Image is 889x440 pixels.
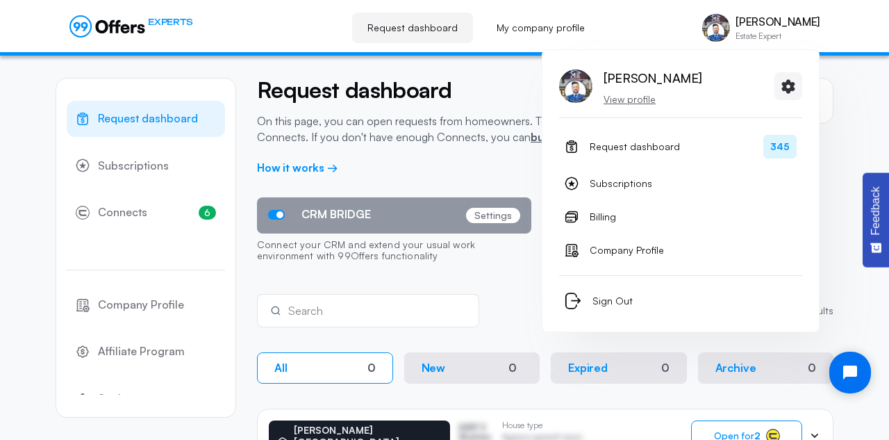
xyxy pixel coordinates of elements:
p: House type [502,421,582,430]
a: Affiliate Program [67,334,225,370]
button: New0 [404,352,540,384]
span: Subscriptions [590,175,652,192]
p: [PERSON_NAME] [736,15,820,28]
span: Connects [98,204,147,222]
p: [PERSON_NAME] [604,67,701,89]
img: Scott Gee [559,70,592,103]
a: Scott Gee[PERSON_NAME]View profile [559,67,701,106]
span: Sign Out [592,293,633,309]
a: Company Profile [559,236,802,264]
button: Feedback - Show survey [863,172,889,267]
span: 345 [763,135,797,158]
span: Affiliate Program [98,343,185,361]
div: 0 [808,361,816,375]
a: My company profile [481,13,600,43]
a: Request dashboard345 [559,129,802,164]
span: Company Profile [98,296,184,314]
iframe: Tidio Chat [817,340,883,405]
button: Sign Out [559,287,802,315]
a: EXPERTS [69,15,192,38]
span: Settings [98,390,140,408]
div: 0 [661,361,670,375]
button: All0 [257,352,393,384]
a: Billing [559,203,802,231]
span: CRM BRIDGE [301,208,371,221]
a: Settings [67,381,225,417]
button: Archive0 [698,352,834,384]
span: Billing [590,209,616,225]
a: Subscriptions [67,148,225,184]
p: On this page, you can open requests from homeowners. To do this, you need Connects. If you don't ... [257,113,639,145]
p: Expired [568,361,608,375]
a: Request dashboard [67,101,225,137]
h2: Request dashboard [257,78,639,102]
img: Scott Gee [702,14,730,42]
span: Subscriptions [98,157,169,175]
p: View profile [604,92,701,106]
span: Request dashboard [590,138,680,155]
p: Archive [715,361,756,375]
button: Expired0 [551,352,687,384]
div: 0 [367,361,376,375]
a: buy them [531,130,580,144]
p: Settings [466,208,520,223]
span: Feedback [870,186,882,235]
span: Request dashboard [98,110,198,128]
div: 0 [503,360,522,376]
a: Connects6 [67,195,225,231]
p: Connect your CRM and extend your usual work environment with 99Offers functionality [257,234,531,270]
a: Company Profile [67,287,225,323]
a: How it works → [257,161,338,174]
span: Company Profile [590,242,664,259]
a: Subscriptions [559,170,802,197]
span: 6 [199,206,216,220]
a: Request dashboard [352,13,473,43]
span: EXPERTS [148,15,192,28]
p: Estate Expert [736,32,820,40]
p: All [274,361,288,375]
p: New [422,361,446,375]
